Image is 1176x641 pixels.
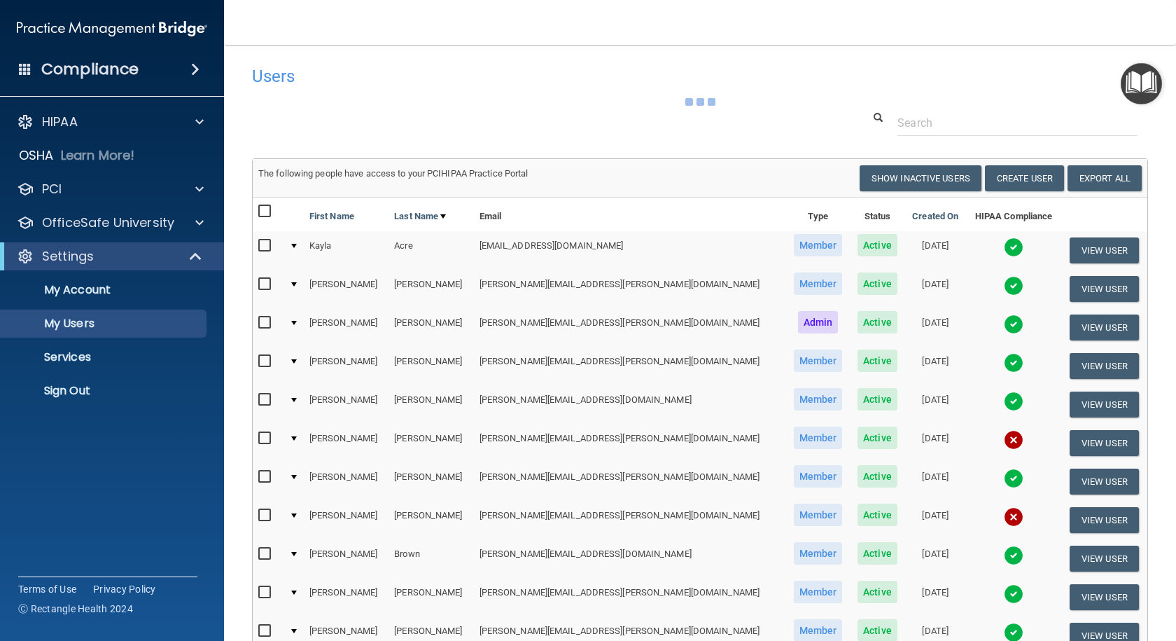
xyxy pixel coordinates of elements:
[912,208,958,225] a: Created On
[794,234,843,256] span: Member
[258,168,528,179] span: The following people have access to your PCIHIPAA Practice Portal
[9,283,200,297] p: My Account
[1070,584,1139,610] button: View User
[904,578,966,616] td: [DATE]
[794,273,843,295] span: Member
[1004,392,1023,411] img: tick.e7d51cea.svg
[904,270,966,308] td: [DATE]
[1070,546,1139,572] button: View User
[388,231,473,270] td: Acre
[388,308,473,347] td: [PERSON_NAME]
[794,350,843,372] span: Member
[394,208,446,225] a: Last Name
[904,462,966,501] td: [DATE]
[252,67,766,85] h4: Users
[388,385,473,424] td: [PERSON_NAME]
[474,231,786,270] td: [EMAIL_ADDRESS][DOMAIN_NAME]
[1004,276,1023,296] img: tick.e7d51cea.svg
[42,181,62,198] p: PCI
[1004,584,1023,604] img: tick.e7d51cea.svg
[786,198,850,231] th: Type
[897,110,1137,136] input: Search
[1004,237,1023,257] img: tick.e7d51cea.svg
[794,542,843,565] span: Member
[1070,237,1139,263] button: View User
[17,248,203,265] a: Settings
[41,60,139,79] h4: Compliance
[1070,315,1139,340] button: View User
[18,602,133,616] span: Ⓒ Rectangle Health 2024
[1070,469,1139,495] button: View User
[474,424,786,462] td: [PERSON_NAME][EMAIL_ADDRESS][PERSON_NAME][DOMAIN_NAME]
[1121,63,1162,104] button: Open Resource Center
[388,462,473,501] td: [PERSON_NAME]
[19,147,54,164] p: OSHA
[904,231,966,270] td: [DATE]
[61,147,135,164] p: Learn More!
[304,347,388,385] td: [PERSON_NAME]
[904,308,966,347] td: [DATE]
[9,384,200,398] p: Sign Out
[474,385,786,424] td: [PERSON_NAME][EMAIL_ADDRESS][DOMAIN_NAME]
[857,427,897,449] span: Active
[857,311,897,333] span: Active
[904,385,966,424] td: [DATE]
[794,504,843,526] span: Member
[904,539,966,578] td: [DATE]
[857,234,897,256] span: Active
[18,582,76,596] a: Terms of Use
[904,501,966,539] td: [DATE]
[474,308,786,347] td: [PERSON_NAME][EMAIL_ADDRESS][PERSON_NAME][DOMAIN_NAME]
[93,582,156,596] a: Privacy Policy
[42,113,78,130] p: HIPAA
[17,113,204,130] a: HIPAA
[474,270,786,308] td: [PERSON_NAME][EMAIL_ADDRESS][PERSON_NAME][DOMAIN_NAME]
[474,198,786,231] th: Email
[1070,392,1139,418] button: View User
[304,578,388,616] td: [PERSON_NAME]
[985,165,1064,191] button: Create User
[304,308,388,347] td: [PERSON_NAME]
[857,542,897,565] span: Active
[1004,546,1023,565] img: tick.e7d51cea.svg
[388,424,473,462] td: [PERSON_NAME]
[860,165,981,191] button: Show Inactive Users
[388,501,473,539] td: [PERSON_NAME]
[904,347,966,385] td: [DATE]
[17,181,204,198] a: PCI
[1004,315,1023,334] img: tick.e7d51cea.svg
[17,214,204,231] a: OfficeSafe University
[304,501,388,539] td: [PERSON_NAME]
[388,578,473,616] td: [PERSON_NAME]
[794,581,843,603] span: Member
[388,539,473,578] td: Brown
[798,311,839,333] span: Admin
[42,214,174,231] p: OfficeSafe University
[857,504,897,526] span: Active
[1070,353,1139,379] button: View User
[794,427,843,449] span: Member
[857,581,897,603] span: Active
[304,270,388,308] td: [PERSON_NAME]
[388,347,473,385] td: [PERSON_NAME]
[9,350,200,364] p: Services
[794,388,843,411] span: Member
[474,539,786,578] td: [PERSON_NAME][EMAIL_ADDRESS][DOMAIN_NAME]
[966,198,1061,231] th: HIPAA Compliance
[1070,276,1139,302] button: View User
[857,350,897,372] span: Active
[794,465,843,488] span: Member
[904,424,966,462] td: [DATE]
[857,388,897,411] span: Active
[304,539,388,578] td: [PERSON_NAME]
[304,385,388,424] td: [PERSON_NAME]
[1070,430,1139,456] button: View User
[17,15,207,43] img: PMB logo
[474,462,786,501] td: [PERSON_NAME][EMAIL_ADDRESS][PERSON_NAME][DOMAIN_NAME]
[474,501,786,539] td: [PERSON_NAME][EMAIL_ADDRESS][PERSON_NAME][DOMAIN_NAME]
[850,198,905,231] th: Status
[304,424,388,462] td: [PERSON_NAME]
[1004,353,1023,373] img: tick.e7d51cea.svg
[42,248,94,265] p: Settings
[309,208,354,225] a: First Name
